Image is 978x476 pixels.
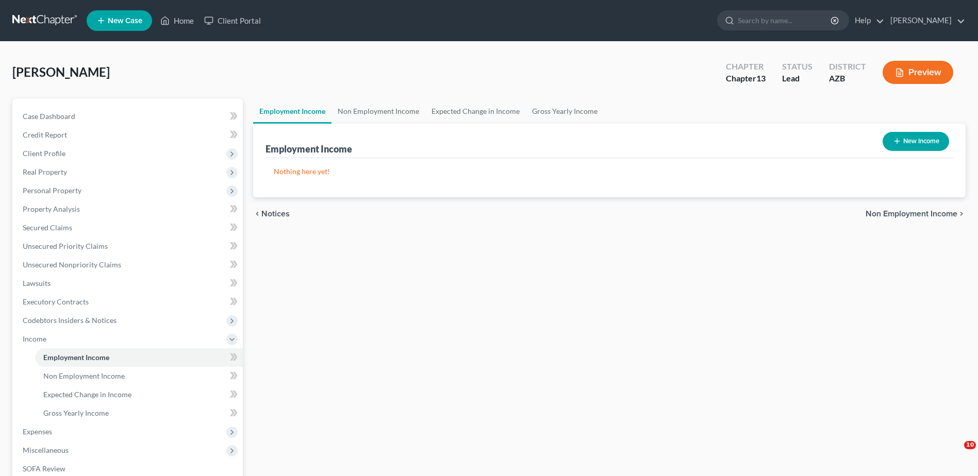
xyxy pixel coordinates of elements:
a: Credit Report [14,126,243,144]
span: SOFA Review [23,464,65,473]
a: Client Portal [199,11,266,30]
i: chevron_right [957,210,966,218]
span: Notices [261,210,290,218]
a: Employment Income [35,348,243,367]
span: Property Analysis [23,205,80,213]
a: Employment Income [253,99,331,124]
span: [PERSON_NAME] [12,64,110,79]
span: Executory Contracts [23,297,89,306]
span: Personal Property [23,186,81,195]
span: Expected Change in Income [43,390,131,399]
span: Income [23,334,46,343]
a: Help [850,11,884,30]
span: Unsecured Priority Claims [23,242,108,250]
div: Chapter [726,61,766,73]
iframe: Intercom live chat [943,441,968,466]
div: Chapter [726,73,766,84]
span: Case Dashboard [23,112,75,121]
span: 13 [756,73,766,83]
span: Codebtors Insiders & Notices [23,316,117,325]
span: Unsecured Nonpriority Claims [23,260,121,269]
span: Lawsuits [23,279,51,287]
span: Credit Report [23,130,67,139]
button: Non Employment Income chevron_right [866,210,966,218]
span: Client Profile [23,149,65,158]
a: Non Employment Income [35,367,243,385]
span: Real Property [23,167,67,176]
a: Property Analysis [14,200,243,218]
a: Gross Yearly Income [526,99,604,124]
div: AZB [829,73,866,84]
p: Nothing here yet! [274,166,945,177]
button: Preview [883,61,953,84]
a: Lawsuits [14,274,243,293]
a: Executory Contracts [14,293,243,311]
span: Miscellaneous [23,446,69,454]
span: Non Employment Income [43,371,125,380]
span: 10 [964,441,976,449]
span: Expenses [23,427,52,436]
span: Gross Yearly Income [43,409,109,417]
span: New Case [108,17,142,25]
a: Unsecured Nonpriority Claims [14,256,243,274]
span: Secured Claims [23,223,72,232]
a: Unsecured Priority Claims [14,237,243,256]
a: [PERSON_NAME] [885,11,965,30]
a: Non Employment Income [331,99,425,124]
i: chevron_left [253,210,261,218]
a: Gross Yearly Income [35,404,243,422]
a: Expected Change in Income [35,385,243,404]
span: Non Employment Income [866,210,957,218]
div: Status [782,61,813,73]
span: Employment Income [43,353,109,362]
button: New Income [883,132,949,151]
a: Secured Claims [14,218,243,237]
input: Search by name... [738,11,832,30]
div: District [829,61,866,73]
a: Home [155,11,199,30]
a: Case Dashboard [14,107,243,126]
button: chevron_left Notices [253,210,290,218]
div: Lead [782,73,813,84]
a: Expected Change in Income [425,99,526,124]
div: Employment Income [266,143,352,155]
